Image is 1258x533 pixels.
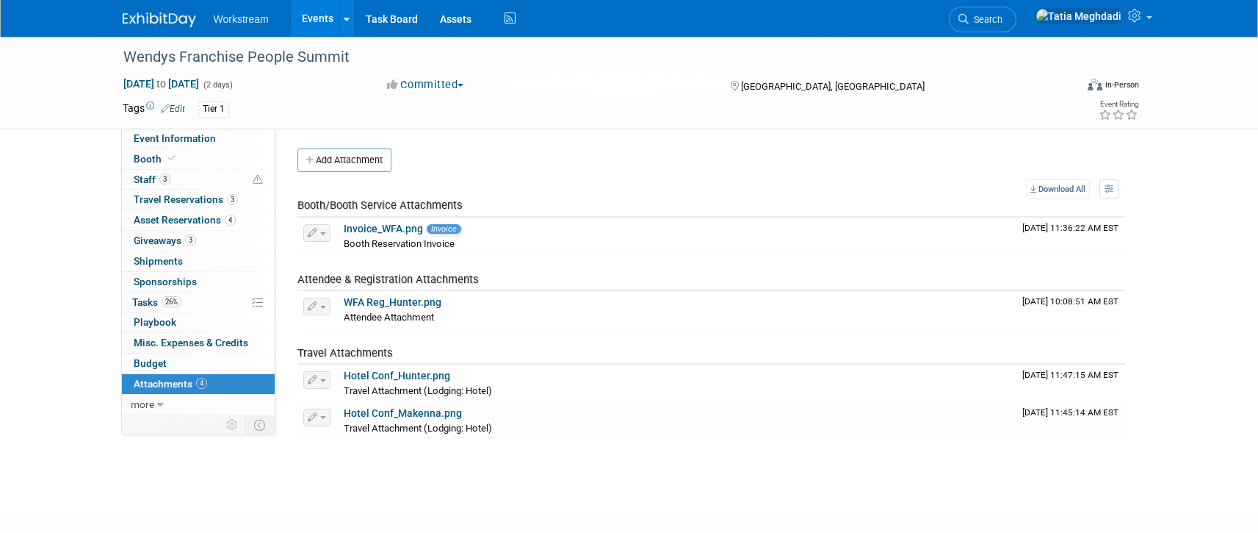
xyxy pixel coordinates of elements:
span: [GEOGRAPHIC_DATA], [GEOGRAPHIC_DATA] [741,81,925,92]
a: Tasks26% [122,293,275,312]
button: Committed [382,77,469,93]
a: Search [949,7,1016,32]
span: Booth Reservation Invoice [344,238,455,249]
a: Playbook [122,312,275,332]
span: Playbook [134,316,176,328]
span: Attendee Attachment [344,312,434,323]
span: 3 [159,174,170,185]
span: Invoice [427,224,461,234]
span: to [154,78,168,90]
img: Format-Inperson.png [1088,79,1102,90]
a: Booth [122,149,275,169]
a: WFA Reg_Hunter.png [344,296,441,308]
span: Event Information [134,132,216,144]
div: Event Rating [1099,101,1138,108]
div: In-Person [1105,79,1139,90]
span: Staff [134,174,170,185]
span: Booth [134,153,178,165]
a: more [122,395,275,415]
span: Tasks [132,296,181,308]
a: Hotel Conf_Hunter.png [344,370,450,382]
a: Staff3 [122,170,275,190]
i: Booth reservation complete [168,154,176,162]
span: Sponsorships [134,276,197,287]
span: Travel Reservations [134,193,238,205]
span: Budget [134,357,167,369]
span: 3 [185,235,196,246]
a: Attachments4 [122,374,275,394]
span: Shipments [134,255,183,267]
span: Upload Timestamp [1022,407,1118,418]
a: Asset Reservations4 [122,210,275,230]
span: Search [969,14,1002,25]
span: 3 [227,194,238,205]
span: Travel Attachments [297,346,393,359]
td: Toggle Event Tabs [245,415,275,434]
span: Giveaways [134,235,196,246]
span: 26% [162,296,181,307]
td: Upload Timestamp [1016,402,1125,439]
span: [DATE] [DATE] [123,77,200,90]
a: Giveaways3 [122,231,275,251]
a: Sponsorships [122,272,275,292]
img: Tatia Meghdadi [1035,8,1122,24]
a: Travel Reservations3 [122,190,275,210]
a: Event Information [122,129,275,149]
a: Misc. Expenses & Credits [122,333,275,353]
td: Upload Timestamp [1016,218,1125,254]
div: Tier 1 [198,101,229,117]
td: Upload Timestamp [1016,291,1125,328]
span: Travel Attachment (Lodging: Hotel) [344,385,492,396]
a: Edit [161,104,185,114]
a: Invoice_WFA.png [344,223,423,235]
a: Shipments [122,251,275,271]
img: ExhibitDay [123,12,196,27]
a: Hotel Conf_Makenna.png [344,407,462,419]
span: Travel Attachment (Lodging: Hotel) [344,423,492,434]
span: Booth/Booth Service Attachments [297,198,463,212]
span: more [131,398,154,410]
span: Attachments [134,378,207,390]
span: 4 [225,215,236,226]
td: Tags [123,101,185,118]
span: (2 days) [202,80,233,90]
td: Personalize Event Tab Strip [220,415,245,434]
span: Upload Timestamp [1022,223,1118,233]
span: Upload Timestamp [1022,296,1118,307]
div: Wendys Franchise People Summit [118,44,1053,71]
span: Upload Timestamp [1022,370,1118,380]
button: Add Attachment [297,149,391,172]
span: Potential Scheduling Conflict -- at least one attendee is tagged in another overlapping event. [253,174,263,187]
div: Event Format [988,76,1140,99]
span: Workstream [214,13,269,25]
span: Attendee & Registration Attachments [297,273,479,286]
td: Upload Timestamp [1016,365,1125,401]
span: Misc. Expenses & Credits [134,337,248,348]
span: Asset Reservations [134,214,236,226]
a: Download All [1026,179,1090,199]
a: Budget [122,354,275,373]
span: 4 [196,378,207,389]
